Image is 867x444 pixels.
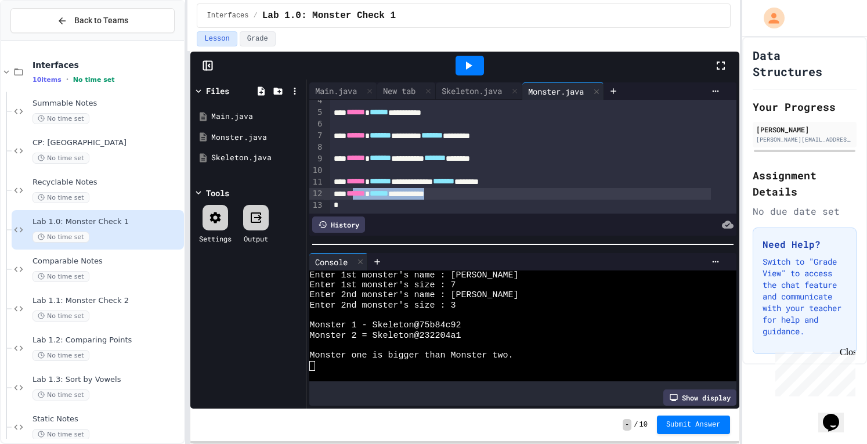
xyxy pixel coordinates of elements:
[763,256,847,337] p: Switch to "Grade View" to access the chat feature and communicate with your teacher for help and ...
[32,335,182,345] span: Lab 1.2: Comparing Points
[211,111,302,122] div: Main.java
[32,375,182,385] span: Lab 1.3: Sort by Vowels
[309,165,324,176] div: 10
[522,85,590,98] div: Monster.java
[32,414,182,424] span: Static Notes
[211,132,302,143] div: Monster.java
[32,99,182,109] span: Summable Notes
[309,118,324,130] div: 6
[32,113,89,124] span: No time set
[312,216,365,233] div: History
[756,124,853,135] div: [PERSON_NAME]
[309,320,461,330] span: Monster 1 - Skeleton@75b84c92
[309,130,324,142] div: 7
[207,11,248,20] span: Interfaces
[436,82,522,100] div: Skeleton.java
[197,31,237,46] button: Lesson
[206,187,229,199] div: Tools
[377,85,421,97] div: New tab
[377,82,436,100] div: New tab
[32,60,182,70] span: Interfaces
[756,135,853,144] div: [PERSON_NAME][EMAIL_ADDRESS][DOMAIN_NAME]
[753,47,857,80] h1: Data Structures
[32,138,182,148] span: CP: [GEOGRAPHIC_DATA]
[32,217,182,227] span: Lab 1.0: Monster Check 1
[436,85,508,97] div: Skeleton.java
[634,420,638,429] span: /
[73,76,115,84] span: No time set
[623,419,631,431] span: -
[32,192,89,203] span: No time set
[657,416,730,434] button: Submit Answer
[32,389,89,400] span: No time set
[32,311,89,322] span: No time set
[309,256,353,268] div: Console
[309,290,518,300] span: Enter 2nd monster's name : [PERSON_NAME]
[640,420,648,429] span: 10
[309,301,456,311] span: Enter 2nd monster's size : 3
[771,347,855,396] iframe: chat widget
[32,296,182,306] span: Lab 1.1: Monster Check 2
[309,200,324,211] div: 13
[752,5,787,31] div: My Account
[32,153,89,164] span: No time set
[309,82,377,100] div: Main.java
[309,85,363,97] div: Main.java
[753,99,857,115] h2: Your Progress
[244,233,268,244] div: Output
[666,420,721,429] span: Submit Answer
[309,270,518,280] span: Enter 1st monster's name : [PERSON_NAME]
[309,142,324,153] div: 8
[32,429,89,440] span: No time set
[309,95,324,107] div: 4
[309,188,324,200] div: 12
[206,85,229,97] div: Files
[32,76,62,84] span: 10 items
[5,5,80,74] div: Chat with us now!Close
[753,167,857,200] h2: Assignment Details
[309,253,368,270] div: Console
[309,280,456,290] span: Enter 1st monster's size : 7
[211,152,302,164] div: Skeleton.java
[262,9,396,23] span: Lab 1.0: Monster Check 1
[66,75,68,84] span: •
[32,257,182,266] span: Comparable Notes
[32,232,89,243] span: No time set
[753,204,857,218] div: No due date set
[254,11,258,20] span: /
[32,271,89,282] span: No time set
[32,350,89,361] span: No time set
[74,15,128,27] span: Back to Teams
[199,233,232,244] div: Settings
[663,389,736,406] div: Show display
[818,398,855,432] iframe: chat widget
[240,31,276,46] button: Grade
[763,237,847,251] h3: Need Help?
[522,82,604,100] div: Monster.java
[309,153,324,165] div: 9
[309,107,324,118] div: 5
[309,176,324,188] div: 11
[32,178,182,187] span: Recyclable Notes
[309,331,461,341] span: Monster 2 = Skeleton@232204a1
[309,351,513,360] span: Monster one is bigger than Monster two.
[10,8,175,33] button: Back to Teams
